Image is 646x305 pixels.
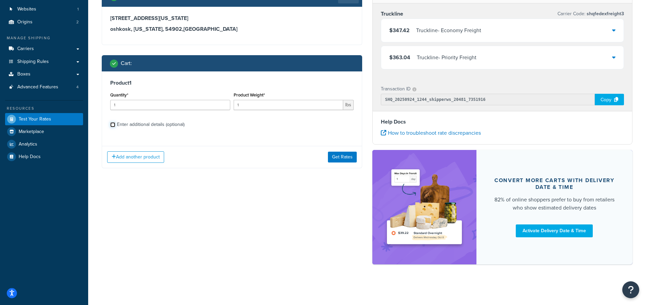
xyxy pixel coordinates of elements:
[110,100,230,110] input: 0
[5,81,83,93] li: Advanced Features
[416,26,481,35] div: Truckline - Economy Freight
[381,84,411,94] p: Transaction ID
[110,122,115,127] input: Enter additional details (optional)
[234,100,343,110] input: 0.00
[5,16,83,28] li: Origins
[107,151,164,163] button: Add another product
[19,116,51,122] span: Test Your Rates
[19,141,37,147] span: Analytics
[17,84,58,90] span: Advanced Features
[5,106,83,111] div: Resources
[5,126,83,138] a: Marketplace
[17,46,34,52] span: Carriers
[493,196,616,212] div: 82% of online shoppers prefer to buy from retailers who show estimated delivery dates
[110,26,354,32] h3: oshkosk, [US_STATE], 54902 , [GEOGRAPHIC_DATA]
[17,71,31,77] span: Boxes
[5,113,83,125] a: Test Your Rates
[516,224,593,237] a: Activate Delivery Date & Time
[493,177,616,191] div: Convert more carts with delivery date & time
[557,9,624,19] p: Carrier Code:
[121,60,132,66] h2: Cart :
[389,53,410,61] span: $363.04
[17,19,33,25] span: Origins
[5,138,83,150] a: Analytics
[381,118,624,126] h4: Help Docs
[595,94,624,105] div: Copy
[110,92,128,97] label: Quantity*
[5,3,83,16] li: Websites
[343,100,354,110] span: lbs
[5,43,83,55] a: Carriers
[5,151,83,163] a: Help Docs
[234,92,265,97] label: Product Weight*
[381,129,481,137] a: How to troubleshoot rate discrepancies
[19,154,41,160] span: Help Docs
[381,10,403,17] h3: Truckline
[5,16,83,28] a: Origins2
[76,84,79,90] span: 4
[585,10,624,17] span: shqfedexfreight3
[76,19,79,25] span: 2
[5,68,83,81] a: Boxes
[5,56,83,68] a: Shipping Rules
[117,120,184,129] div: Enter additional details (optional)
[5,35,83,41] div: Manage Shipping
[622,281,639,298] button: Open Resource Center
[110,15,354,22] h3: [STREET_ADDRESS][US_STATE]
[17,59,49,65] span: Shipping Rules
[17,6,36,12] span: Websites
[77,6,79,12] span: 1
[5,3,83,16] a: Websites1
[389,26,410,34] span: $347.42
[19,129,44,135] span: Marketplace
[110,80,354,86] h3: Product 1
[417,53,476,62] div: Truckline - Priority Freight
[5,81,83,93] a: Advanced Features4
[383,160,466,254] img: feature-image-ddt-36eae7f7280da8017bfb280eaccd9c446f90b1fe08728e4019434db127062ab4.png
[328,152,357,162] button: Get Rates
